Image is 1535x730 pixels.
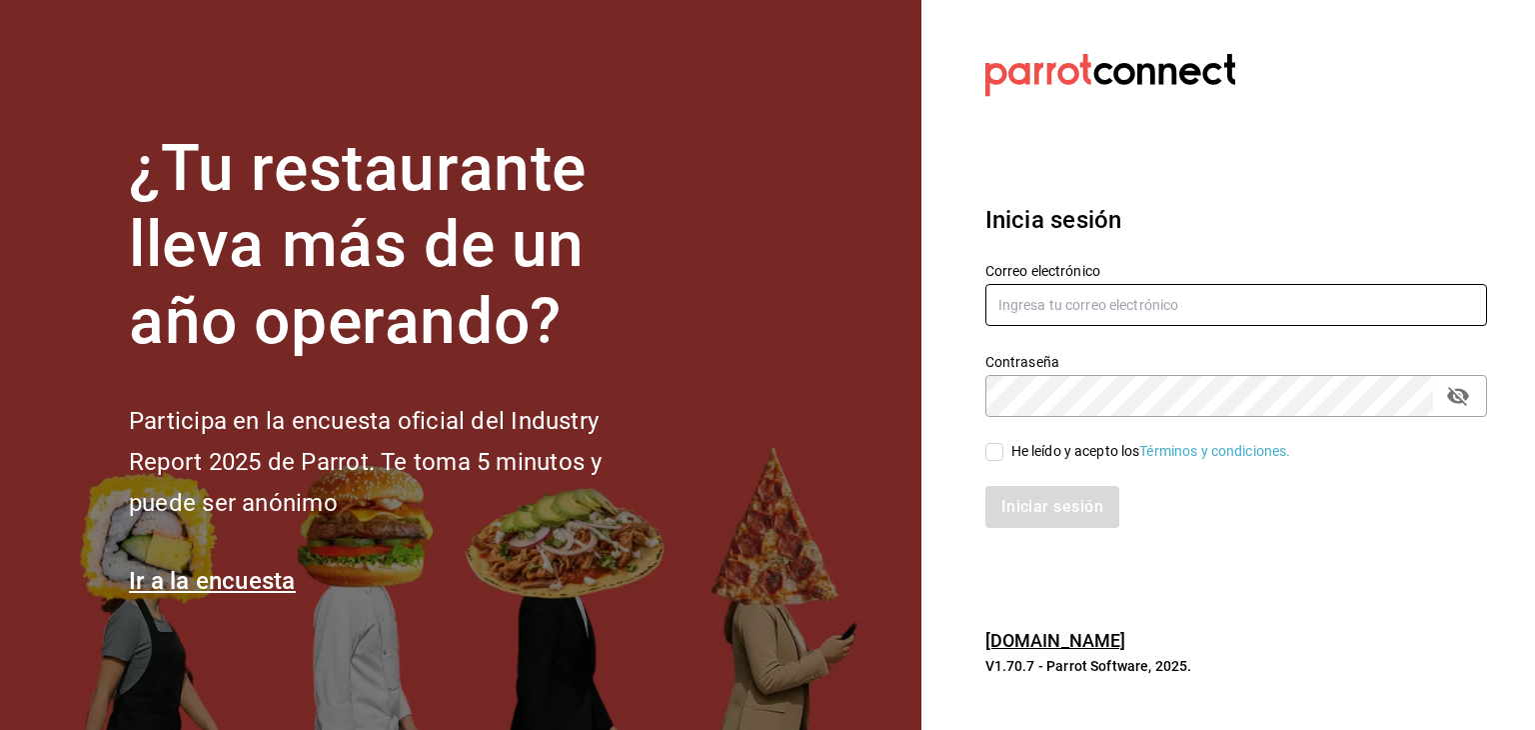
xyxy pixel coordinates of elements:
[129,401,669,523] h2: Participa en la encuesta oficial del Industry Report 2025 de Parrot. Te toma 5 minutos y puede se...
[985,202,1487,238] h3: Inicia sesión
[1441,379,1475,413] button: passwordField
[985,354,1487,368] label: Contraseña
[985,656,1487,676] p: V1.70.7 - Parrot Software, 2025.
[129,131,669,361] h1: ¿Tu restaurante lleva más de un año operando?
[1011,441,1291,462] div: He leído y acepto los
[129,567,296,595] a: Ir a la encuesta
[1139,443,1290,459] a: Términos y condiciones.
[985,263,1487,277] label: Correo electrónico
[985,630,1126,651] a: [DOMAIN_NAME]
[985,284,1487,326] input: Ingresa tu correo electrónico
